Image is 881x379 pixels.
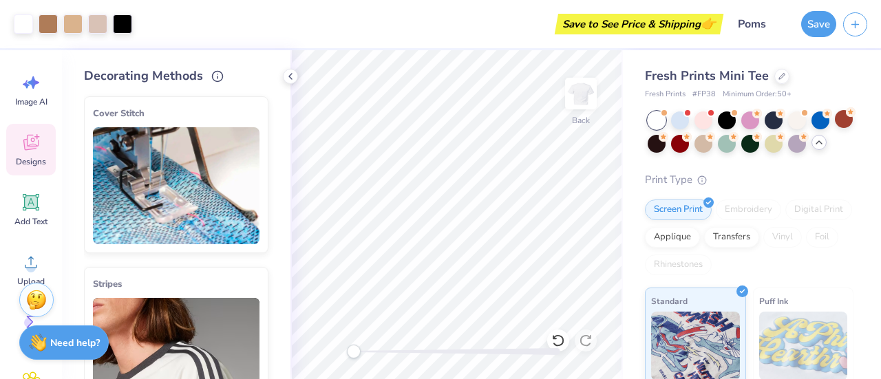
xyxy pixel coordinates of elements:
strong: Need help? [50,336,100,349]
div: Foil [806,227,838,248]
span: Upload [17,276,45,287]
span: Minimum Order: 50 + [723,89,792,100]
span: Puff Ink [759,294,788,308]
img: Cover Stitch [93,127,259,244]
span: Fresh Prints Mini Tee [645,67,769,84]
div: Applique [645,227,700,248]
div: Embroidery [716,199,781,220]
img: Back [567,80,595,107]
div: Decorating Methods [84,67,268,85]
span: # FP38 [692,89,716,100]
span: Image AI [15,96,47,107]
span: 👉 [701,15,716,32]
span: Designs [16,156,46,167]
div: Save to See Price & Shipping [558,14,720,34]
button: Save [801,11,836,37]
input: Untitled Design [727,10,794,38]
span: Fresh Prints [645,89,686,100]
div: Accessibility label [347,345,361,358]
span: Add Text [14,216,47,227]
div: Cover Stitch [93,105,259,122]
div: Back [572,114,590,127]
div: Stripes [93,276,259,292]
div: Vinyl [763,227,802,248]
div: Print Type [645,172,853,188]
div: Transfers [704,227,759,248]
div: Screen Print [645,199,712,220]
div: Rhinestones [645,255,712,275]
span: Standard [651,294,688,308]
div: Digital Print [785,199,852,220]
